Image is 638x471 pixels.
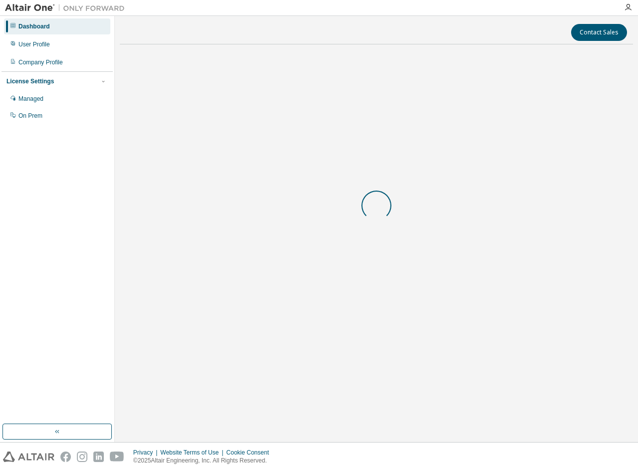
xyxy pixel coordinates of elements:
img: facebook.svg [60,452,71,462]
img: instagram.svg [77,452,87,462]
div: Website Terms of Use [160,449,226,457]
div: Company Profile [18,58,63,66]
div: On Prem [18,112,42,120]
div: Dashboard [18,22,50,30]
div: Cookie Consent [226,449,275,457]
div: License Settings [6,77,54,85]
div: Privacy [133,449,160,457]
img: youtube.svg [110,452,124,462]
button: Contact Sales [571,24,627,41]
img: altair_logo.svg [3,452,54,462]
div: Managed [18,95,43,103]
img: Altair One [5,3,130,13]
p: © 2025 Altair Engineering, Inc. All Rights Reserved. [133,457,275,465]
div: User Profile [18,40,50,48]
img: linkedin.svg [93,452,104,462]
